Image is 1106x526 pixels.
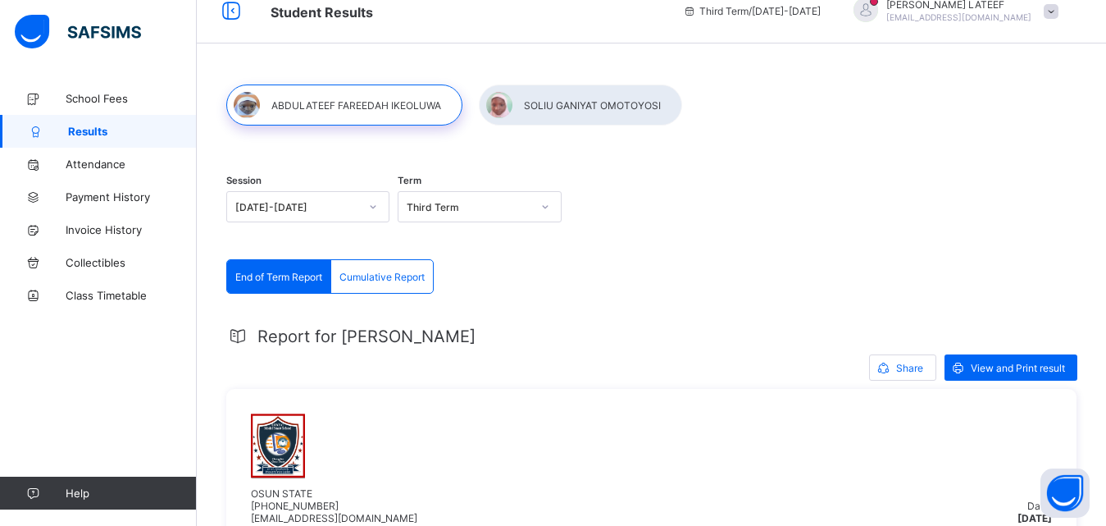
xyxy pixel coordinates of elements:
[1017,512,1052,524] span: [DATE]
[15,15,141,49] img: safsims
[886,12,1031,22] span: [EMAIL_ADDRESS][DOMAIN_NAME]
[1040,469,1090,518] button: Open asap
[66,158,197,171] span: Attendance
[66,289,197,302] span: Class Timetable
[971,362,1065,374] span: View and Print result
[226,175,262,186] span: Session
[339,271,425,283] span: Cumulative Report
[66,223,197,236] span: Invoice History
[896,362,923,374] span: Share
[235,201,359,213] div: [DATE]-[DATE]
[251,487,417,524] span: OSUN STATE [PHONE_NUMBER] [EMAIL_ADDRESS][DOMAIN_NAME]
[66,256,197,269] span: Collectibles
[66,92,197,105] span: School Fees
[66,190,197,204] span: Payment History
[271,4,373,21] span: Student Results
[68,125,197,138] span: Results
[1027,500,1052,512] span: Date:
[407,201,530,213] div: Third Term
[257,327,476,346] span: Report for [PERSON_NAME]
[251,414,305,479] img: umssosun.png
[66,487,196,500] span: Help
[235,271,322,283] span: End of Term Report
[398,175,421,186] span: Term
[683,5,821,17] span: session/term information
